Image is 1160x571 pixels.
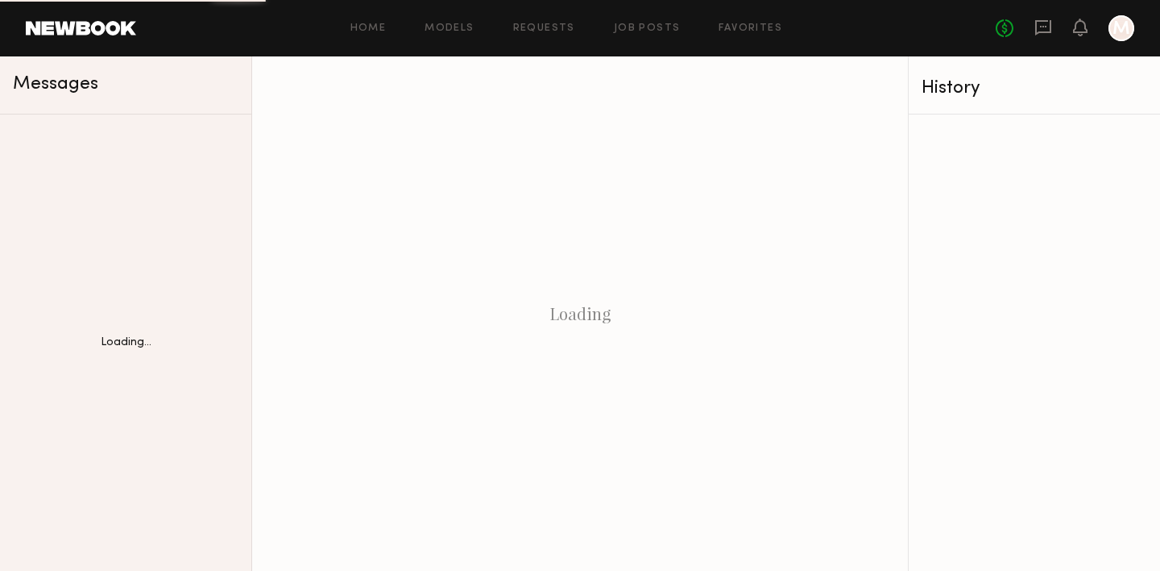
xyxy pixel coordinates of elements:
[1108,15,1134,41] a: M
[350,23,387,34] a: Home
[513,23,575,34] a: Requests
[614,23,681,34] a: Job Posts
[252,56,908,571] div: Loading
[719,23,782,34] a: Favorites
[101,337,151,348] div: Loading...
[425,23,474,34] a: Models
[922,79,1147,98] div: History
[13,75,98,94] span: Messages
